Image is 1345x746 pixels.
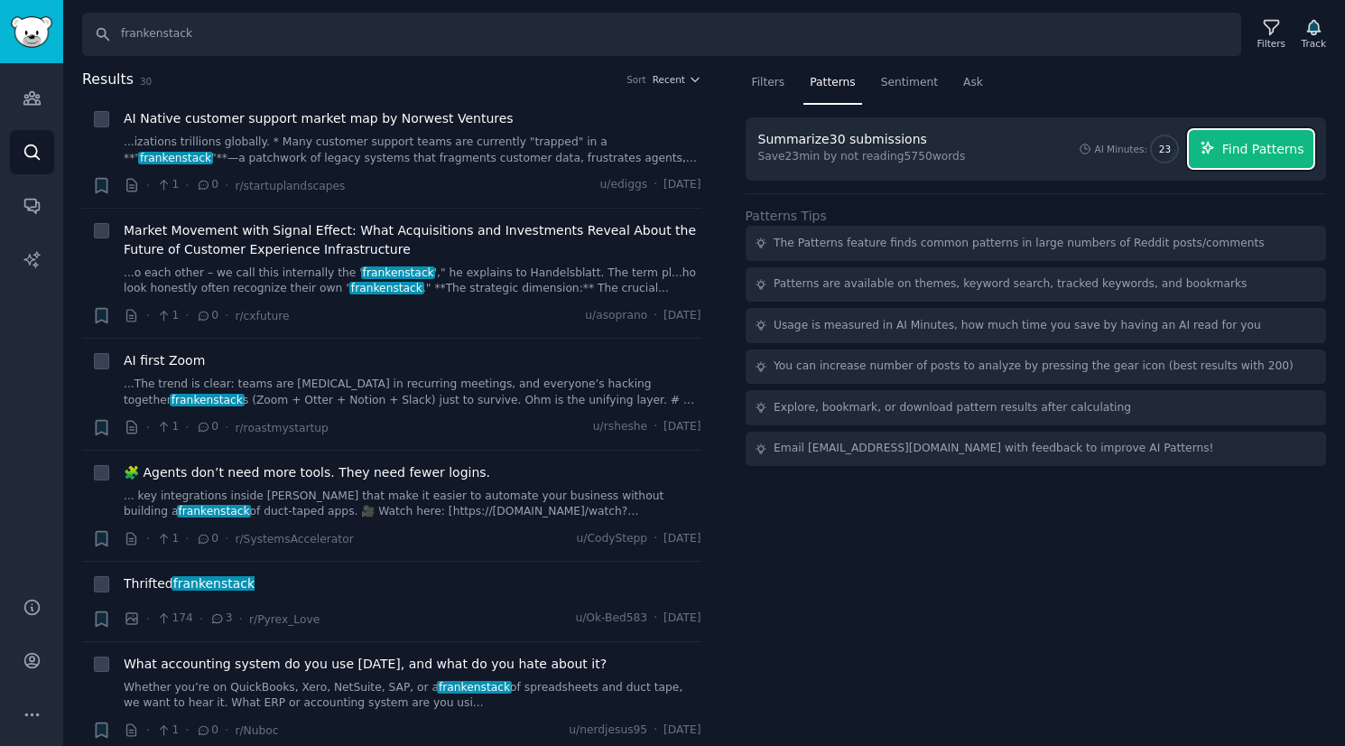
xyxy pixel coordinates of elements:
button: Track [1295,15,1332,53]
img: GummySearch logo [11,16,52,48]
div: Email [EMAIL_ADDRESS][DOMAIN_NAME] with feedback to improve AI Patterns! [774,441,1214,457]
span: frankenstack [349,282,424,294]
span: · [225,721,228,740]
a: ... key integrations inside [PERSON_NAME] that make it easier to automate your business without b... [124,489,701,520]
a: Whether you’re on QuickBooks, Xero, NetSuite, SAP, or afrankenstackof spreadsheets and duct tape,... [124,680,701,712]
span: 1 [156,723,179,739]
span: frankenstack [172,576,256,591]
span: · [146,610,150,629]
span: [DATE] [663,308,700,324]
a: What accounting system do you use [DATE], and what do you hate about it? [124,655,607,674]
span: Patterns [810,75,855,91]
span: Recent [653,73,685,86]
span: 0 [196,308,218,324]
span: [DATE] [663,611,700,627]
span: Sentiment [881,75,938,91]
span: Thrifted [124,574,255,593]
div: Usage is measured in AI Minutes, how much time you save by having an AI read for you [774,318,1261,334]
span: Find Patterns [1222,140,1304,159]
span: 1 [156,531,179,547]
span: · [654,308,657,324]
span: u/rsheshe [593,419,647,435]
span: · [225,306,228,325]
span: · [225,176,228,195]
span: u/nerdjesus95 [569,723,647,739]
span: · [185,176,189,195]
div: Save 23 min by not reading 5750 words [758,149,966,165]
div: Filters [1257,37,1285,50]
span: · [654,531,657,547]
span: 1 [156,419,179,435]
span: 1 [156,177,179,193]
div: AI Minutes: [1094,143,1147,155]
span: · [185,529,189,548]
span: 0 [196,531,218,547]
span: · [225,418,228,437]
div: Sort [626,73,646,86]
span: frankenstack [177,505,252,518]
a: AI Native customer support market map by Norwest Ventures [124,109,514,128]
a: AI first Zoom [124,351,205,370]
span: · [239,610,243,629]
span: u/asoprano [585,308,647,324]
span: [DATE] [663,177,700,193]
div: The Patterns feature finds common patterns in large numbers of Reddit posts/comments [774,236,1265,252]
span: 23 [1159,143,1171,155]
span: r/Nuboc [235,724,278,737]
span: r/SystemsAccelerator [235,533,353,546]
span: · [146,306,150,325]
a: ...o each other – we call this internally the 'frankenstack'," he explains to Handelsblatt. The t... [124,266,701,297]
a: Market Movement with Signal Effect: What Acquisitions and Investments Reveal About the Future of ... [124,221,701,259]
a: Thriftedfrankenstack [124,574,255,593]
span: Ask [963,75,983,91]
span: · [185,306,189,325]
span: [DATE] [663,723,700,739]
span: 0 [196,419,218,435]
span: · [146,418,150,437]
span: r/startuplandscapes [235,180,345,192]
button: Find Patterns [1189,130,1313,168]
span: [DATE] [663,419,700,435]
span: [DATE] [663,531,700,547]
span: u/ediggs [600,177,648,193]
span: · [654,611,657,627]
span: · [146,529,150,548]
span: · [185,418,189,437]
label: Patterns Tips [746,209,827,223]
span: Filters [752,75,785,91]
span: frankenstack [437,681,512,694]
div: Summarize 30 submissions [758,130,927,149]
a: 🧩 Agents don’t need more tools. They need fewer logins. [124,463,490,482]
div: You can increase number of posts to analyze by pressing the gear icon (best results with 200) [774,359,1294,375]
span: frankenstack [361,266,436,279]
span: frankenstack [170,394,245,406]
input: Search Keyword [82,13,1241,56]
span: · [199,610,203,629]
span: · [654,177,657,193]
span: u/CodyStepp [577,531,648,547]
button: Recent [653,73,701,86]
span: 30 [140,76,152,87]
span: 1 [156,308,179,324]
a: ...izations trillions globally. * Many customer support teams are currently "trapped" in a **"fra... [124,135,701,166]
span: frankenstack [138,152,213,164]
div: Patterns are available on themes, keyword search, tracked keywords, and bookmarks [774,276,1247,293]
span: 0 [196,177,218,193]
span: · [185,721,189,740]
div: Explore, bookmark, or download pattern results after calculating [774,400,1131,416]
span: 174 [156,611,193,627]
span: · [225,529,228,548]
span: r/Pyrex_Love [249,613,320,626]
span: r/cxfuture [235,310,289,322]
span: · [654,723,657,739]
span: r/roastmystartup [235,422,328,434]
div: Track [1302,37,1326,50]
span: · [654,419,657,435]
span: 3 [209,611,232,627]
a: ...The trend is clear: teams are [MEDICAL_DATA] in recurring meetings, and everyone’s hacking tog... [124,377,701,408]
span: · [146,721,150,740]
